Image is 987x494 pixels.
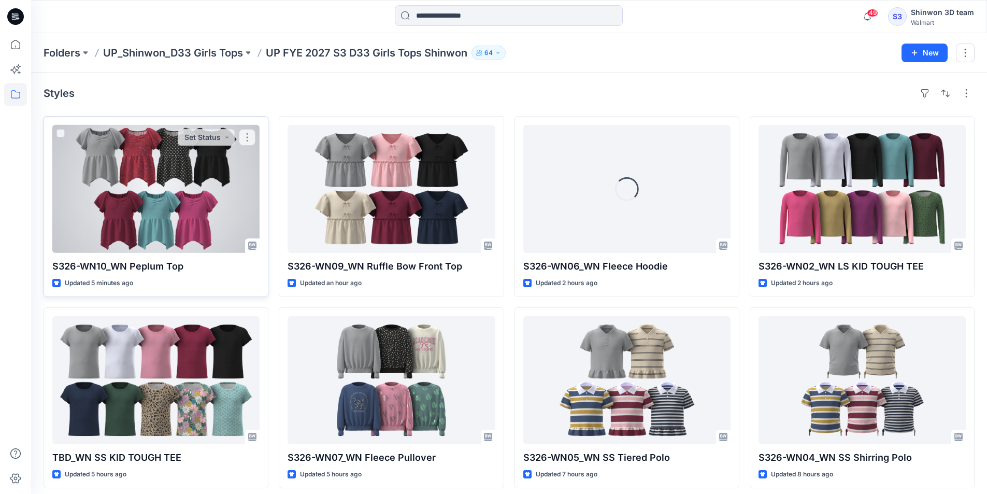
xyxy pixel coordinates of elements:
a: UP_Shinwon_D33 Girls Tops [103,46,243,60]
p: Updated 5 minutes ago [65,278,133,289]
button: New [902,44,948,62]
p: S326-WN09_WN Ruffle Bow Front Top [288,259,495,274]
h4: Styles [44,87,75,100]
p: Updated 5 hours ago [65,469,126,480]
p: S326-WN06_WN Fleece Hoodie [523,259,731,274]
a: S326-WN04_WN SS Shirring Polo [759,316,966,444]
div: Walmart [911,19,974,26]
p: S326-WN07_WN Fleece Pullover [288,450,495,465]
span: 49 [867,9,878,17]
p: S326-WN04_WN SS Shirring Polo [759,450,966,465]
a: S326-WN09_WN Ruffle Bow Front Top [288,125,495,253]
div: Shinwon 3D team [911,6,974,19]
p: S326-WN02_WN LS KID TOUGH TEE [759,259,966,274]
p: Updated an hour ago [300,278,362,289]
a: TBD_WN SS KID TOUGH TEE [52,316,260,444]
p: S326-WN10_WN Peplum Top [52,259,260,274]
a: S326-WN05_WN SS Tiered Polo [523,316,731,444]
button: 64 [471,46,506,60]
a: S326-WN02_WN LS KID TOUGH TEE [759,125,966,253]
p: Updated 2 hours ago [536,278,597,289]
p: TBD_WN SS KID TOUGH TEE [52,450,260,465]
p: Updated 2 hours ago [771,278,833,289]
a: Folders [44,46,80,60]
a: S326-WN10_WN Peplum Top [52,125,260,253]
p: UP FYE 2027 S3 D33 Girls Tops Shinwon [266,46,467,60]
p: 64 [484,47,493,59]
a: S326-WN07_WN Fleece Pullover [288,316,495,444]
p: Updated 5 hours ago [300,469,362,480]
p: Updated 8 hours ago [771,469,833,480]
div: S3 [888,7,907,26]
p: Updated 7 hours ago [536,469,597,480]
p: S326-WN05_WN SS Tiered Polo [523,450,731,465]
